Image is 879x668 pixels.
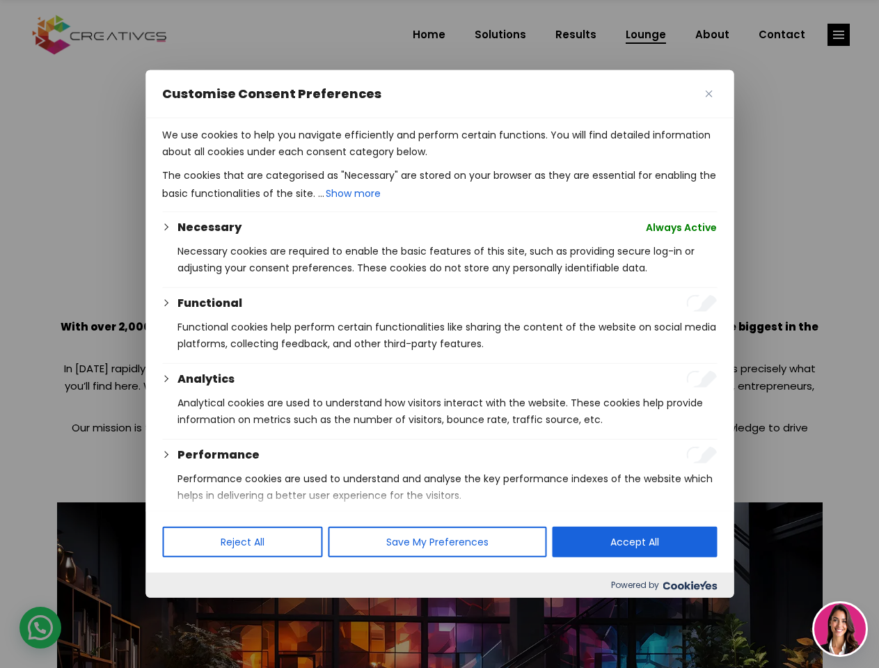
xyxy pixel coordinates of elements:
input: Enable Analytics [686,371,717,388]
button: Performance [177,447,260,463]
img: agent [814,603,866,655]
button: Functional [177,295,242,312]
button: Reject All [162,527,322,557]
span: Customise Consent Preferences [162,86,381,102]
div: Customise Consent Preferences [145,70,734,598]
img: Close [705,90,712,97]
input: Enable Functional [686,295,717,312]
p: Functional cookies help perform certain functionalities like sharing the content of the website o... [177,319,717,352]
div: Powered by [145,573,734,598]
img: Cookieyes logo [663,581,717,590]
p: Necessary cookies are required to enable the basic features of this site, such as providing secur... [177,243,717,276]
button: Analytics [177,371,235,388]
button: Necessary [177,219,241,236]
p: Performance cookies are used to understand and analyse the key performance indexes of the website... [177,470,717,504]
button: Accept All [552,527,717,557]
p: Analytical cookies are used to understand how visitors interact with the website. These cookies h... [177,395,717,428]
input: Enable Performance [686,447,717,463]
p: The cookies that are categorised as "Necessary" are stored on your browser as they are essential ... [162,167,717,203]
button: Save My Preferences [328,527,546,557]
button: Show more [324,184,382,203]
button: Close [700,86,717,102]
span: Always Active [646,219,717,236]
p: We use cookies to help you navigate efficiently and perform certain functions. You will find deta... [162,127,717,160]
